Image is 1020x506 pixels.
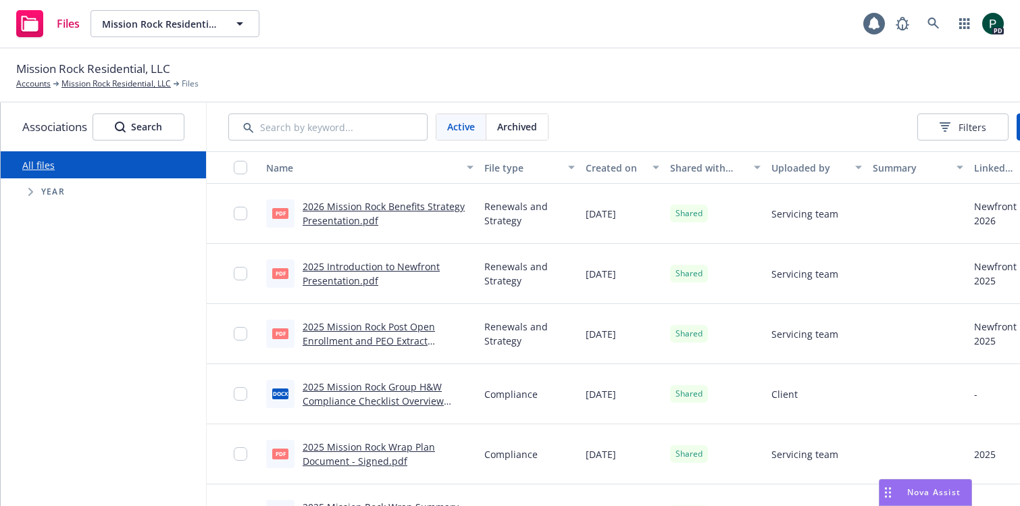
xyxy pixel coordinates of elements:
[479,151,580,184] button: File type
[580,151,665,184] button: Created on
[303,380,444,422] a: 2025 Mission Rock Group H&W Compliance Checklist Overview [DATE].docx
[484,161,560,175] div: File type
[11,5,85,43] a: Files
[771,207,838,221] span: Servicing team
[766,151,867,184] button: Uploaded by
[234,267,247,280] input: Toggle Row Selected
[303,440,435,467] a: 2025 Mission Rock Wrap Plan Document - Signed.pdf
[974,199,1017,213] div: Newfront
[57,18,80,29] span: Files
[272,388,288,399] span: docx
[974,213,1017,228] div: 2026
[266,161,459,175] div: Name
[234,447,247,461] input: Toggle Row Selected
[873,161,948,175] div: Summary
[303,320,435,361] a: 2025 Mission Rock Post Open Enrollment and PEO Extract Analysis.pdf
[586,387,616,401] span: [DATE]
[771,447,838,461] span: Servicing team
[272,328,288,338] span: pdf
[665,151,766,184] button: Shared with client
[182,78,199,90] span: Files
[497,120,537,134] span: Archived
[234,207,247,220] input: Toggle Row Selected
[447,120,475,134] span: Active
[889,10,916,37] a: Report a Bug
[974,320,1017,334] div: Newfront
[22,159,55,172] a: All files
[41,188,65,196] span: Year
[93,113,184,141] button: SearchSearch
[272,449,288,459] span: pdf
[675,388,703,400] span: Shared
[675,448,703,460] span: Shared
[91,10,259,37] button: Mission Rock Residential, LLC
[974,447,996,461] div: 2025
[867,151,969,184] button: Summary
[115,122,126,132] svg: Search
[675,268,703,280] span: Shared
[675,207,703,220] span: Shared
[586,327,616,341] span: [DATE]
[234,161,247,174] input: Select all
[974,259,1017,274] div: Newfront
[484,199,575,228] span: Renewals and Strategy
[940,120,986,134] span: Filters
[22,118,87,136] span: Associations
[974,387,977,401] div: -
[16,60,170,78] span: Mission Rock Residential, LLC
[586,207,616,221] span: [DATE]
[484,259,575,288] span: Renewals and Strategy
[484,447,538,461] span: Compliance
[920,10,947,37] a: Search
[586,447,616,461] span: [DATE]
[234,327,247,340] input: Toggle Row Selected
[228,113,428,141] input: Search by keyword...
[771,387,798,401] span: Client
[303,260,440,287] a: 2025 Introduction to Newfront Presentation.pdf
[879,480,896,505] div: Drag to move
[272,208,288,218] span: pdf
[61,78,171,90] a: Mission Rock Residential, LLC
[675,328,703,340] span: Shared
[484,387,538,401] span: Compliance
[670,161,746,175] div: Shared with client
[959,120,986,134] span: Filters
[951,10,978,37] a: Switch app
[272,268,288,278] span: pdf
[917,113,1009,141] button: Filters
[771,161,847,175] div: Uploaded by
[261,151,479,184] button: Name
[771,267,838,281] span: Servicing team
[974,274,1017,288] div: 2025
[771,327,838,341] span: Servicing team
[102,17,219,31] span: Mission Rock Residential, LLC
[974,334,1017,348] div: 2025
[1,178,206,205] div: Tree Example
[303,200,465,227] a: 2026 Mission Rock Benefits Strategy Presentation.pdf
[16,78,51,90] a: Accounts
[982,13,1004,34] img: photo
[115,114,162,140] div: Search
[586,161,644,175] div: Created on
[484,320,575,348] span: Renewals and Strategy
[879,479,972,506] button: Nova Assist
[907,486,961,498] span: Nova Assist
[234,387,247,401] input: Toggle Row Selected
[586,267,616,281] span: [DATE]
